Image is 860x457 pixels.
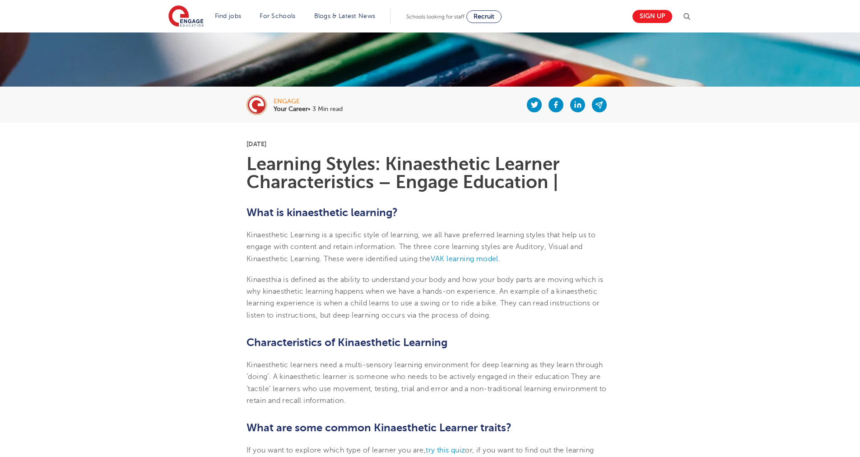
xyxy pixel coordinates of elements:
a: Recruit [466,10,502,23]
span: Kinaesthetic learners need a multi-sensory learning environment for deep learning as they learn t... [246,361,607,405]
a: try this quiz [426,446,465,454]
span: Recruit [474,13,494,20]
a: For Schools [260,13,295,19]
span: Kinaesthia is defined as the ability to understand your body and how your body parts are moving w... [246,276,604,295]
span: What are some common Kinaesthetic Learner traits? [246,421,511,434]
p: • 3 Min read [274,106,343,112]
b: Characteristics of Kinaesthetic Learning [246,336,447,349]
a: Blogs & Latest News [314,13,376,19]
a: Find jobs [215,13,242,19]
b: Your Career [274,106,308,112]
span: These were identified using the [324,255,430,263]
span: Schools looking for staff [406,14,465,20]
a: Sign up [632,10,672,23]
p: [DATE] [246,141,614,147]
img: Engage Education [168,5,204,28]
h2: What is kinaesthetic learning? [246,205,614,220]
div: engage [274,98,343,105]
span: inaesthetic learning happens when we have a hands-on experience. An example of a kinaesthetic lea... [246,287,600,319]
span: Kinaesthetic Learning is a specific style of learning, we all have preferred learning styles that... [246,231,595,263]
a: VAK learning model [431,255,498,263]
span: . [498,255,500,263]
h1: Learning Styles: Kinaesthetic Learner Characteristics – Engage Education | [246,155,614,191]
